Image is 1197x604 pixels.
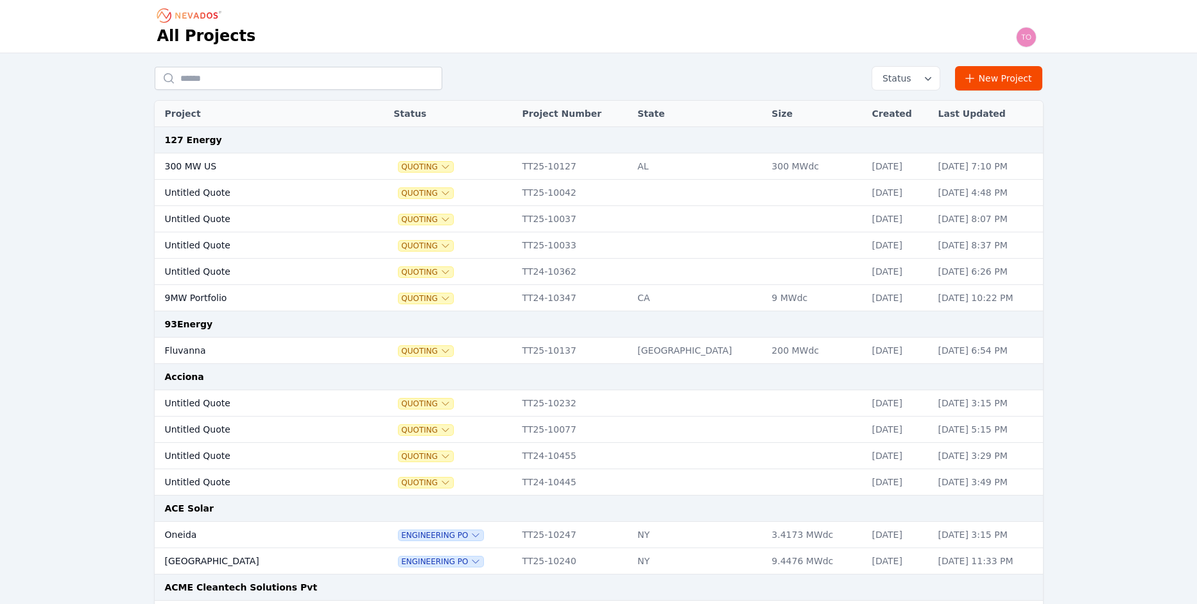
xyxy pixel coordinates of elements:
button: Quoting [399,478,453,488]
td: [DATE] 3:49 PM [932,469,1043,496]
button: Quoting [399,346,453,356]
td: TT25-10037 [516,206,632,232]
button: Status [872,67,940,90]
td: [DATE] [866,232,932,259]
td: TT25-10247 [516,522,632,548]
th: Project [155,101,356,127]
th: Last Updated [932,101,1043,127]
td: [DATE] [866,153,932,180]
td: [GEOGRAPHIC_DATA] [155,548,356,574]
button: Quoting [399,214,453,225]
button: Engineering PO [399,530,483,540]
td: TT25-10042 [516,180,632,206]
tr: Untitled QuoteQuotingTT25-10042[DATE][DATE] 4:48 PM [155,180,1043,206]
td: ACME Cleantech Solutions Pvt [155,574,1043,601]
td: ACE Solar [155,496,1043,522]
td: Acciona [155,364,1043,390]
td: [DATE] [866,548,932,574]
td: Untitled Quote [155,232,356,259]
td: [DATE] [866,417,932,443]
td: Oneida [155,522,356,548]
td: Untitled Quote [155,469,356,496]
tr: Untitled QuoteQuotingTT25-10232[DATE][DATE] 3:15 PM [155,390,1043,417]
td: TT25-10137 [516,338,632,364]
td: TT24-10455 [516,443,632,469]
td: [DATE] [866,259,932,285]
h1: All Projects [157,26,256,46]
td: [DATE] 11:33 PM [932,548,1043,574]
tr: Untitled QuoteQuotingTT25-10077[DATE][DATE] 5:15 PM [155,417,1043,443]
button: Quoting [399,162,453,172]
td: TT25-10240 [516,548,632,574]
a: New Project [955,66,1043,91]
td: NY [631,548,765,574]
tr: OneidaEngineering POTT25-10247NY3.4173 MWdc[DATE][DATE] 3:15 PM [155,522,1043,548]
td: [DATE] 5:15 PM [932,417,1043,443]
button: Quoting [399,188,453,198]
td: [DATE] 3:15 PM [932,522,1043,548]
th: Created [866,101,932,127]
button: Quoting [399,451,453,462]
td: [DATE] 6:54 PM [932,338,1043,364]
td: 9.4476 MWdc [765,548,865,574]
td: CA [631,285,765,311]
button: Quoting [399,293,453,304]
td: TT24-10362 [516,259,632,285]
th: Status [387,101,515,127]
td: Untitled Quote [155,259,356,285]
td: 200 MWdc [765,338,865,364]
tr: Untitled QuoteQuotingTT24-10455[DATE][DATE] 3:29 PM [155,443,1043,469]
td: [DATE] 3:15 PM [932,390,1043,417]
td: 9MW Portfolio [155,285,356,311]
td: [DATE] 6:26 PM [932,259,1043,285]
td: [DATE] 4:48 PM [932,180,1043,206]
td: TT24-10347 [516,285,632,311]
button: Quoting [399,241,453,251]
tr: Untitled QuoteQuotingTT24-10362[DATE][DATE] 6:26 PM [155,259,1043,285]
td: TT25-10033 [516,232,632,259]
td: NY [631,522,765,548]
td: 9 MWdc [765,285,865,311]
tr: Untitled QuoteQuotingTT25-10037[DATE][DATE] 8:07 PM [155,206,1043,232]
td: [DATE] [866,443,932,469]
td: 3.4173 MWdc [765,522,865,548]
span: Status [877,72,911,85]
td: AL [631,153,765,180]
button: Quoting [399,399,453,409]
td: [DATE] 8:07 PM [932,206,1043,232]
td: Untitled Quote [155,417,356,443]
tr: FluvannaQuotingTT25-10137[GEOGRAPHIC_DATA]200 MWdc[DATE][DATE] 6:54 PM [155,338,1043,364]
td: [DATE] [866,522,932,548]
button: Quoting [399,267,453,277]
td: TT25-10127 [516,153,632,180]
button: Engineering PO [399,557,483,567]
td: 127 Energy [155,127,1043,153]
nav: Breadcrumb [157,5,225,26]
button: Quoting [399,425,453,435]
tr: 300 MW USQuotingTT25-10127AL300 MWdc[DATE][DATE] 7:10 PM [155,153,1043,180]
td: [DATE] 10:22 PM [932,285,1043,311]
td: 300 MW US [155,153,356,180]
td: Untitled Quote [155,180,356,206]
td: [DATE] 8:37 PM [932,232,1043,259]
td: Untitled Quote [155,390,356,417]
td: [DATE] [866,390,932,417]
td: [DATE] [866,206,932,232]
td: 93Energy [155,311,1043,338]
td: 300 MWdc [765,153,865,180]
td: Fluvanna [155,338,356,364]
td: [DATE] 3:29 PM [932,443,1043,469]
tr: Untitled QuoteQuotingTT24-10445[DATE][DATE] 3:49 PM [155,469,1043,496]
td: [DATE] [866,285,932,311]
